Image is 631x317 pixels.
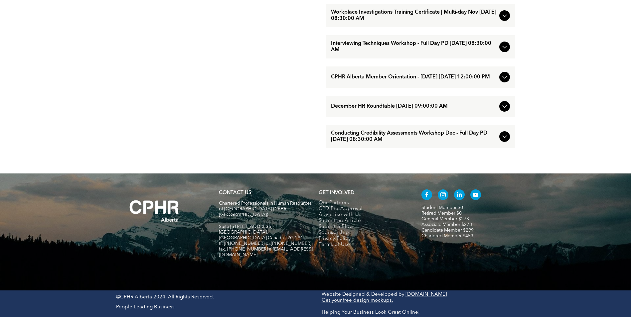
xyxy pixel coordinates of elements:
[331,74,497,80] span: CPHR Alberta Member Orientation - [DATE] [DATE] 12:00:00 PM
[344,310,420,315] span: our Business Look Great Online!
[438,189,448,202] a: instagram
[319,200,407,206] a: Our Partners
[219,224,272,229] span: Suite [STREET_ADDRESS]
[219,190,251,195] a: CONTACT US
[319,206,407,212] a: CPD Pre-Approval
[421,205,463,210] a: Student Member $0
[331,130,497,143] span: Conducting Credibility Assessments Workshop Dec - Full Day PD [DATE] 08:30:00 AM
[219,201,312,217] span: Chartered Professionals in Human Resources of [GEOGRAPHIC_DATA] (CPHR [GEOGRAPHIC_DATA])
[322,292,404,297] a: Website Designed & Developed by
[322,298,342,303] a: Get your
[343,298,393,303] a: free design mockups.
[219,247,313,257] span: fax. [PHONE_NUMBER] e:[EMAIL_ADDRESS][DOMAIN_NAME]
[421,217,469,221] a: General Member $273
[421,234,473,238] a: Chartered Member $453
[319,212,407,218] a: Advertise with Us
[116,187,193,235] img: A white background with a few lines on it
[421,228,474,233] a: Candidate Member $299
[470,189,481,202] a: youtube
[331,9,497,22] span: Workplace Investigations Training Certificate | Multi-day Nov [DATE] 08:30:00 AM
[405,292,447,297] a: [DOMAIN_NAME]
[219,230,303,240] span: [GEOGRAPHIC_DATA], [GEOGRAPHIC_DATA] Canada T2G 1A1
[421,211,462,216] a: Retired Member $0
[319,230,407,236] a: Sponsorship
[322,310,344,315] a: Helping Y
[421,189,432,202] a: facebook
[319,190,354,195] span: GET INVOLVED
[116,305,175,310] span: People Leading Business
[116,295,214,300] span: ©CPHR Alberta 2024. All Rights Reserved.
[319,224,407,230] a: Submit a Blog
[331,103,497,110] span: December HR Roundtable [DATE] 09:00:00 AM
[331,41,497,53] span: Interviewing Techniques Workshop - Full Day PD [DATE] 08:30:00 AM
[454,189,465,202] a: linkedin
[219,241,311,246] span: tf. [PHONE_NUMBER] p. [PHONE_NUMBER]
[319,218,407,224] a: Submit an Article
[319,242,407,248] a: Terms of Use
[319,236,407,242] a: Privacy Policy
[421,222,472,227] a: Associate Member $273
